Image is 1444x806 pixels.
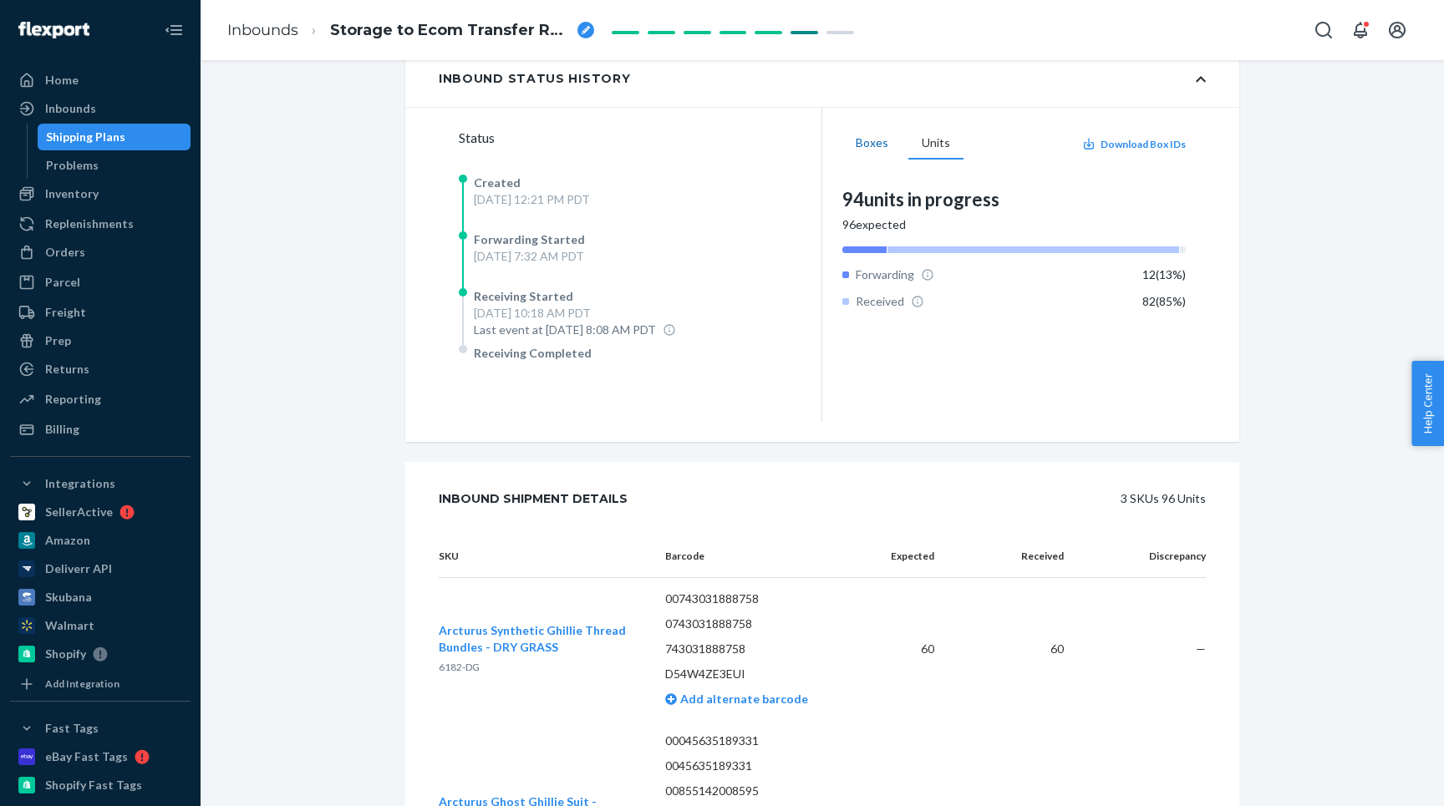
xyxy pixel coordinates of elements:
p: D54W4ZE3EUI [665,666,852,682]
div: [DATE] 7:32 AM PDT [474,248,585,265]
button: Open notifications [1344,13,1377,47]
a: eBay Fast Tags [10,743,191,770]
div: Fast Tags [45,720,99,737]
button: Open account menu [1380,13,1414,47]
a: Shopify [10,641,191,667]
a: Home [10,67,191,94]
span: Storage to Ecom Transfer RPNSCPR9YAOHZ [330,20,571,42]
a: Add alternate barcode [665,692,808,706]
p: 00743031888758 [665,591,852,607]
div: 82 ( 85 %) [1142,293,1186,310]
a: Walmart [10,612,191,639]
div: Orders [45,244,85,261]
img: Flexport logo [18,22,89,38]
div: eBay Fast Tags [45,748,128,765]
div: SellerActive [45,504,113,520]
a: Reporting [10,386,191,413]
span: Receiving Completed [474,346,592,360]
span: Arcturus Synthetic Ghillie Thread Bundles - DRY GRASS [439,623,626,654]
div: Inventory [45,185,99,202]
div: Integrations [45,475,115,492]
a: Problems [38,152,191,179]
a: Deliverr API [10,555,191,582]
button: Integrations [10,470,191,497]
button: Boxes [842,128,902,160]
button: Fast Tags [10,715,191,742]
div: Replenishments [45,215,134,232]
div: 94 units in progress [842,186,1186,212]
span: Created [474,175,521,190]
span: Last event at [DATE] 8:08 AM PDT [474,322,656,338]
span: Forwarding Started [474,232,585,246]
div: Deliverr API [45,560,112,577]
div: Billing [45,421,79,438]
a: Shopify Fast Tags [10,772,191,798]
span: Receiving Started [474,289,573,303]
a: Add Integration [10,674,191,694]
a: Returns [10,356,191,383]
a: Shipping Plans [38,124,191,150]
div: Received [842,293,924,310]
button: Units [908,128,964,160]
ol: breadcrumbs [214,6,608,55]
div: 96 expected [842,216,1186,233]
div: [DATE] 10:18 AM PDT [474,305,676,322]
th: Barcode [652,535,865,578]
p: 00855142008595 [665,783,852,799]
div: Shipping Plans [46,129,125,145]
td: 60 [948,578,1076,721]
a: Skubana [10,584,191,611]
div: Freight [45,304,86,321]
div: Home [45,72,79,89]
span: 6182-DG [439,661,480,673]
div: Inbound Shipment Details [439,482,628,515]
a: Prep [10,327,191,354]
a: Inbounds [10,95,191,122]
a: Replenishments [10,210,191,237]
div: Returns [45,361,89,378]
a: Orders [10,239,191,266]
div: Reporting [45,391,101,408]
p: 743031888758 [665,641,852,657]
th: Received [948,535,1076,578]
div: Add Integration [45,677,119,691]
a: Inbounds [227,21,298,39]
div: Shopify Fast Tags [45,777,142,793]
div: Skubana [45,589,92,606]
button: Help Center [1411,361,1444,446]
div: Status [459,128,821,148]
button: Open Search Box [1307,13,1340,47]
div: Prep [45,332,71,349]
div: Parcel [45,274,80,291]
p: 00045635189331 [665,732,852,749]
div: 3 SKUs 96 Units [665,482,1206,515]
a: Amazon [10,527,191,554]
div: Inbound Status History [439,70,630,87]
a: Billing [10,416,191,443]
div: 12 ( 13 %) [1142,266,1186,283]
span: — [1196,641,1206,656]
a: Freight [10,299,191,326]
div: Walmart [45,617,94,634]
th: Discrepancy [1077,535,1206,578]
div: Amazon [45,532,90,549]
button: Arcturus Synthetic Ghillie Thread Bundles - DRY GRASS [439,622,638,656]
div: Inbounds [45,100,96,117]
span: Add alternate barcode [677,692,808,706]
div: [DATE] 12:21 PM PDT [474,191,590,208]
div: Forwarding [842,266,934,283]
button: Close Navigation [157,13,191,47]
a: SellerActive [10,499,191,525]
a: Parcel [10,269,191,296]
div: Shopify [45,646,86,662]
th: SKU [439,535,652,578]
a: Inventory [10,180,191,207]
p: 0045635189331 [665,758,852,774]
p: 0743031888758 [665,616,852,632]
div: Problems [46,157,99,174]
button: Download Box IDs [1082,137,1186,151]
td: 60 [864,578,948,721]
th: Expected [864,535,948,578]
